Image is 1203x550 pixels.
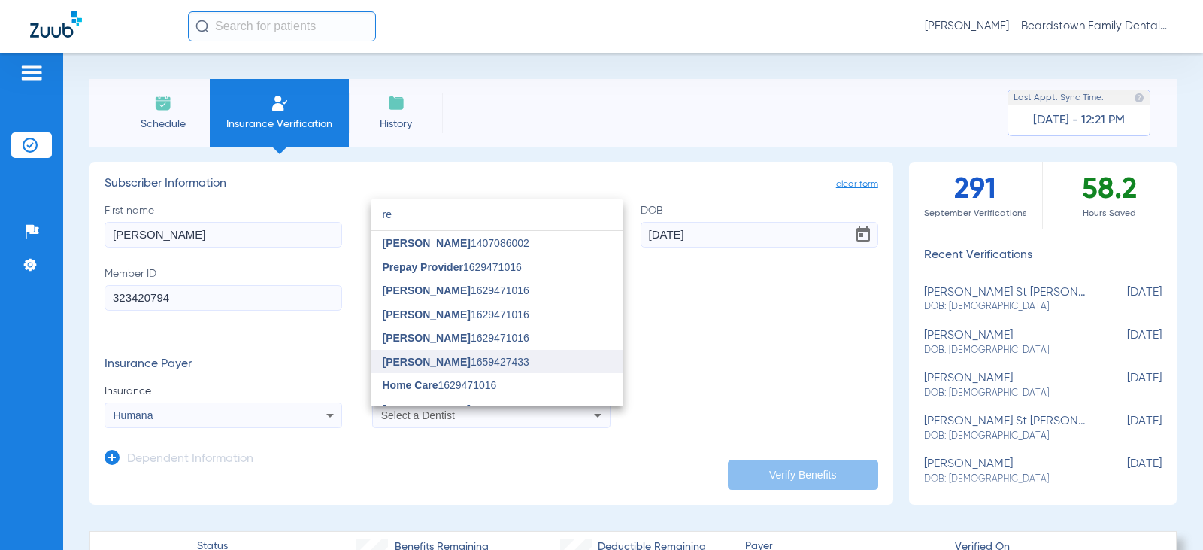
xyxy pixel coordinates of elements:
[383,379,438,391] span: Home Care
[383,262,522,272] span: 1629471016
[383,261,463,273] span: Prepay Provider
[371,199,623,230] input: dropdown search
[383,309,529,320] span: 1629471016
[383,356,471,368] span: [PERSON_NAME]
[383,238,529,248] span: 1407086002
[383,357,529,367] span: 1659427433
[383,332,471,344] span: [PERSON_NAME]
[383,380,497,390] span: 1629471016
[383,285,529,296] span: 1629471016
[383,403,471,415] span: [PERSON_NAME]
[383,308,471,321] span: [PERSON_NAME]
[383,284,471,296] span: [PERSON_NAME]
[383,237,471,249] span: [PERSON_NAME]
[383,404,529,415] span: 1629471016
[383,333,529,343] span: 1629471016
